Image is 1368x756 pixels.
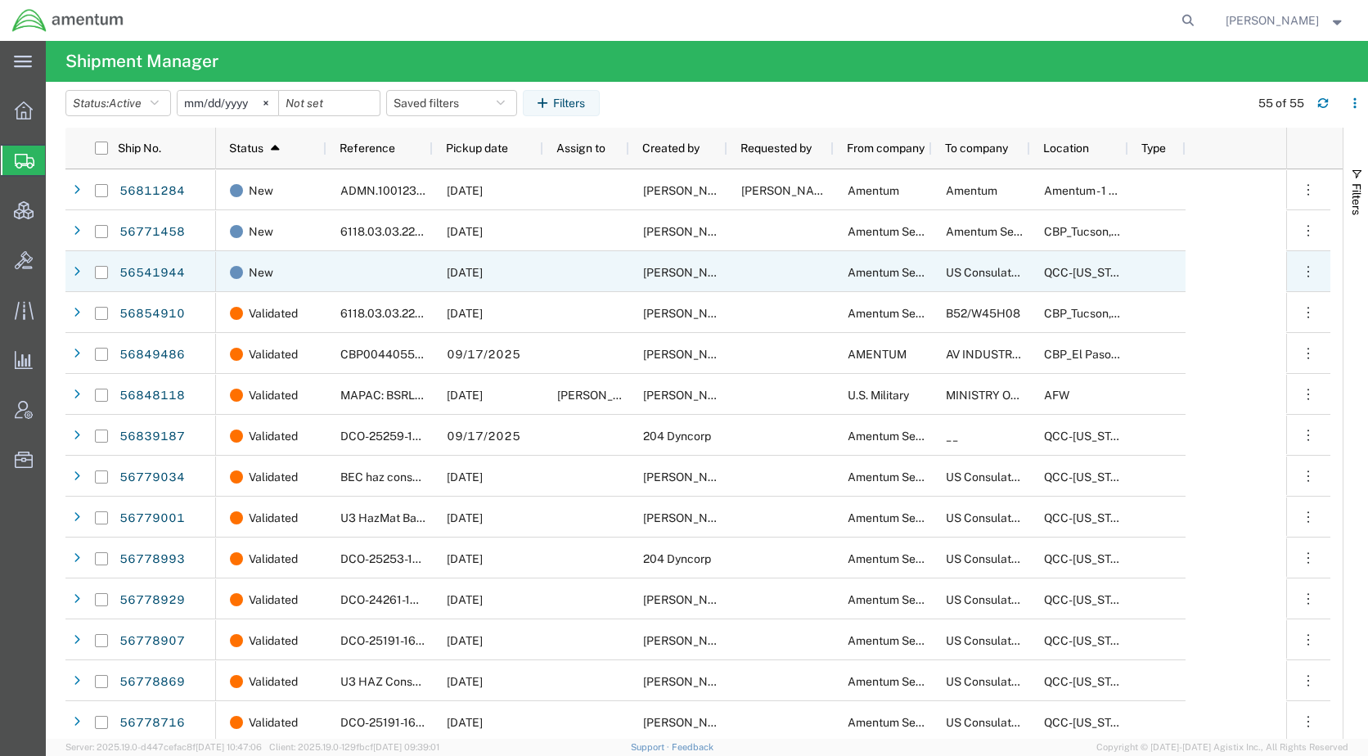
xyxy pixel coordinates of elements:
[229,142,263,155] span: Status
[848,307,968,320] span: Amentum Services, Inc
[340,634,442,647] span: DCO-25191-165261
[1044,430,1135,443] span: QCC-Texas
[1044,593,1135,606] span: QCC-Texas
[65,41,218,82] h4: Shipment Manager
[340,142,395,155] span: Reference
[1350,183,1363,215] span: Filters
[643,307,736,320] span: Alvaro Borbon
[945,142,1008,155] span: To company
[1096,740,1348,754] span: Copyright © [DATE]-[DATE] Agistix Inc., All Rights Reserved
[447,675,483,688] span: 09/10/2025
[119,383,186,409] a: 56848118
[1258,95,1304,112] div: 55 of 55
[848,675,970,688] span: Amentum Services, Inc.
[119,506,186,532] a: 56779001
[643,593,736,606] span: Jason Martin
[946,552,1062,565] span: US Consulate General
[119,260,186,286] a: 56541944
[946,470,1062,484] span: US Consulate General
[386,90,517,116] button: Saved filters
[269,742,439,752] span: Client: 2025.19.0-129fbcf
[119,465,186,491] a: 56779034
[249,211,273,252] span: New
[447,593,483,606] span: 09/10/2025
[643,266,736,279] span: Ray Cheatteam
[523,90,600,116] button: Filters
[447,307,483,320] span: 09/18/2025
[119,669,186,695] a: 56778869
[340,470,455,484] span: BEC haz console 9/10
[340,552,447,565] span: DCO-25253-168014
[643,634,736,647] span: Jason Martin
[249,293,298,334] span: Validated
[249,170,273,211] span: New
[119,301,186,327] a: 56854910
[119,628,186,655] a: 56778907
[643,225,736,238] span: Alvaro Borbon
[946,184,997,197] span: Amentum
[1044,348,1233,361] span: CBP_El Paso, TX_NLS_EFO
[447,511,483,524] span: 09/10/2025
[1225,11,1346,30] button: [PERSON_NAME]
[848,266,970,279] span: Amentum Services, Inc.
[447,634,483,647] span: 09/10/2025
[946,266,1062,279] span: US Consulate General
[119,219,186,245] a: 56771458
[672,742,713,752] a: Feedback
[249,375,298,416] span: Validated
[946,675,1062,688] span: US Consulate General
[119,547,186,573] a: 56778993
[119,342,186,368] a: 56849486
[340,225,487,238] span: 6118.03.03.2219.WTU.0000
[249,538,298,579] span: Validated
[447,552,483,565] span: 09/10/2025
[848,552,970,565] span: Amentum Services, Inc.
[557,389,650,402] span: Jason Champagne
[11,8,124,33] img: logo
[118,142,161,155] span: Ship No.
[642,142,700,155] span: Created by
[946,511,1062,524] span: US Consulate General
[447,266,483,279] span: 08/19/2025
[946,389,1154,402] span: MINISTRY OF DEFENSE AND AVIATION
[249,497,298,538] span: Validated
[631,742,672,752] a: Support
[447,470,483,484] span: 09/10/2025
[848,634,970,647] span: Amentum Services, Inc.
[946,225,1066,238] span: Amentum Services, Inc
[249,620,298,661] span: Validated
[643,511,736,524] span: Jason Martin
[1044,511,1135,524] span: QCC-Texas
[643,389,736,402] span: Jason Champagne
[279,91,380,115] input: Not set
[643,675,736,688] span: Jason Martin
[848,225,968,238] span: Amentum Services, Inc
[119,178,186,205] a: 56811284
[1044,307,1231,320] span: CBP_Tucson, AZ_WTU
[643,348,736,361] span: Luis Bustamante
[249,579,298,620] span: Validated
[1044,389,1069,402] span: AFW
[65,742,262,752] span: Server: 2025.19.0-d447cefac8f
[447,389,483,402] span: 09/22/2025
[119,710,186,736] a: 56778716
[643,716,736,729] span: Jason Martin
[178,91,278,115] input: Not set
[848,470,968,484] span: Amentum Services, Inc
[340,675,472,688] span: U3 HAZ Console Batch 4
[946,348,1053,361] span: AV INDUSTRIES INC
[447,184,483,197] span: 09/15/2025
[946,634,1062,647] span: US Consulate General
[340,511,462,524] span: U3 HazMat Batch - 9/12
[848,716,970,729] span: Amentum Services, Inc.
[249,702,298,743] span: Validated
[249,334,298,375] span: Validated
[1141,142,1166,155] span: Type
[643,430,711,443] span: 204 Dyncorp
[340,348,653,361] span: CBP0044055, CBP0044050, CBP0044049, CBP0044048
[340,307,487,320] span: 6118.03.03.2219.WTU.0000
[340,184,457,197] span: ADMN.100123.SVDSK
[1044,266,1135,279] span: QCC-Texas
[447,225,483,238] span: 09/15/2025
[946,307,1020,320] span: B52/W45H08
